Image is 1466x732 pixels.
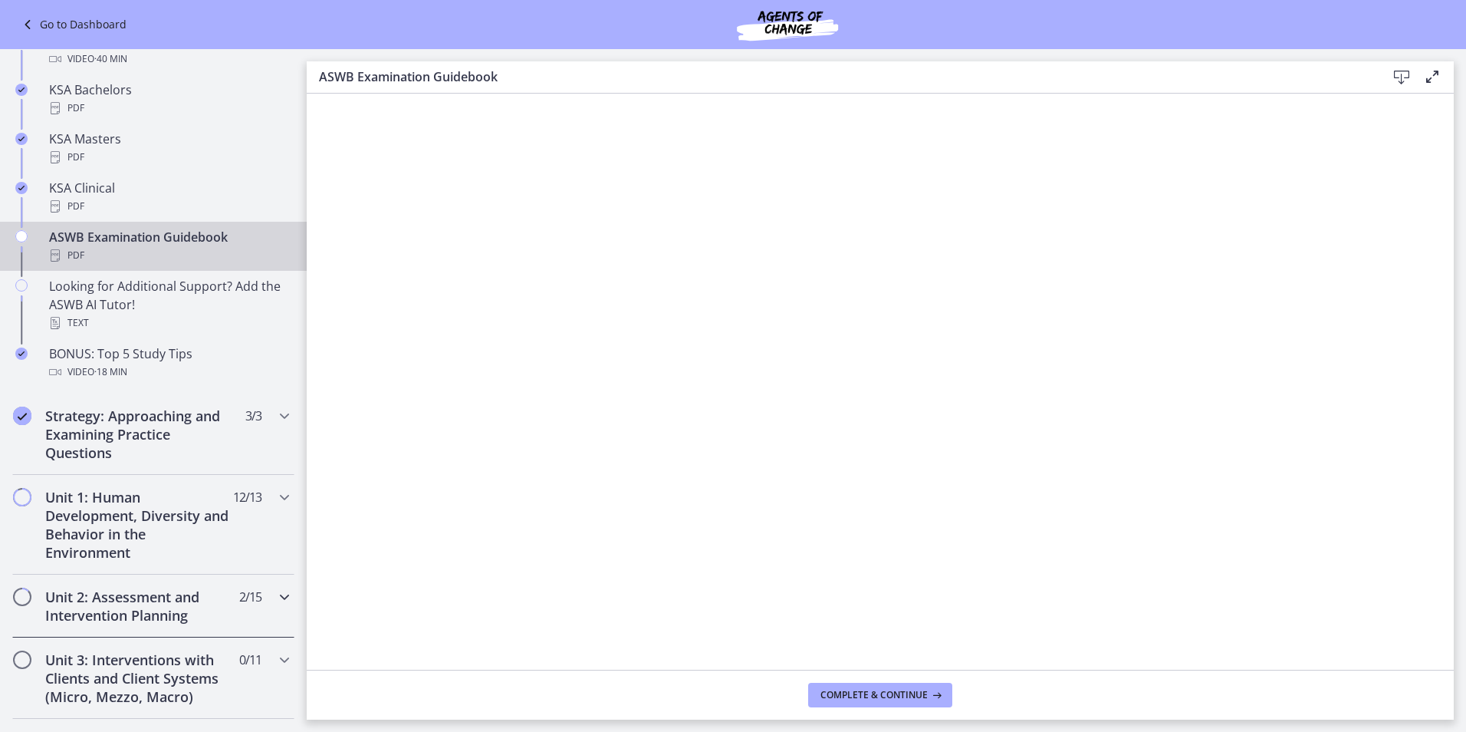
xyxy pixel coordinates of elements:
i: Completed [15,348,28,360]
i: Completed [15,133,28,145]
div: KSA Masters [49,130,288,167]
div: [MEDICAL_DATA] and Motivation [49,31,288,68]
a: Go to Dashboard [18,15,127,34]
div: PDF [49,99,288,117]
div: Looking for Additional Support? Add the ASWB AI Tutor! [49,277,288,332]
h2: Unit 1: Human Development, Diversity and Behavior in the Environment [45,488,232,562]
div: PDF [49,197,288,216]
div: Video [49,363,288,381]
div: Video [49,50,288,68]
span: Complete & continue [820,689,928,701]
img: Agents of Change [695,6,879,43]
h2: Unit 3: Interventions with Clients and Client Systems (Micro, Mezzo, Macro) [45,651,232,706]
i: Completed [15,84,28,96]
button: Complete & continue [808,683,952,707]
span: 2 / 15 [239,588,261,606]
span: 3 / 3 [245,407,261,425]
div: KSA Bachelors [49,81,288,117]
div: PDF [49,148,288,167]
div: KSA Clinical [49,179,288,216]
span: · 40 min [94,50,127,68]
i: Completed [15,182,28,194]
span: 0 / 11 [239,651,261,669]
h3: ASWB Examination Guidebook [319,68,1362,86]
span: · 18 min [94,363,127,381]
div: PDF [49,246,288,265]
h2: Strategy: Approaching and Examining Practice Questions [45,407,232,462]
h2: Unit 2: Assessment and Intervention Planning [45,588,232,625]
span: 12 / 13 [233,488,261,506]
div: BONUS: Top 5 Study Tips [49,345,288,381]
i: Completed [13,407,31,425]
div: Text [49,314,288,332]
div: ASWB Examination Guidebook [49,228,288,265]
